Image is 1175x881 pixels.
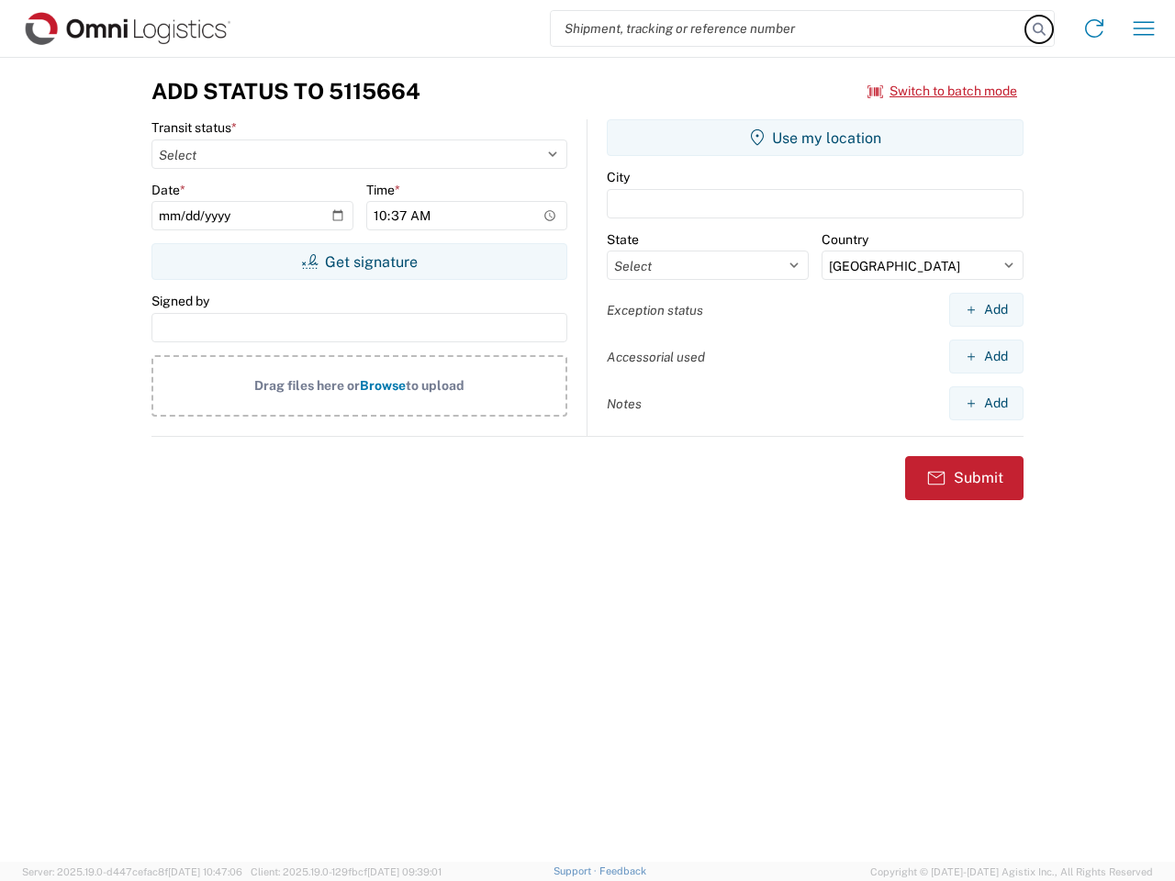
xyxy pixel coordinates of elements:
a: Support [554,865,599,876]
span: to upload [406,378,464,393]
span: Copyright © [DATE]-[DATE] Agistix Inc., All Rights Reserved [870,864,1153,880]
h3: Add Status to 5115664 [151,78,420,105]
label: Transit status [151,119,237,136]
button: Switch to batch mode [867,76,1017,106]
button: Use my location [607,119,1024,156]
input: Shipment, tracking or reference number [551,11,1026,46]
span: Server: 2025.19.0-d447cefac8f [22,866,242,877]
label: Notes [607,396,642,412]
button: Submit [905,456,1024,500]
a: Feedback [599,865,646,876]
span: Browse [360,378,406,393]
label: City [607,169,630,185]
button: Add [949,386,1024,420]
span: Drag files here or [254,378,360,393]
span: Client: 2025.19.0-129fbcf [251,866,442,877]
span: [DATE] 09:39:01 [367,866,442,877]
button: Get signature [151,243,567,280]
label: Signed by [151,293,209,309]
label: Time [366,182,400,198]
button: Add [949,293,1024,327]
button: Add [949,340,1024,374]
label: State [607,231,639,248]
span: [DATE] 10:47:06 [168,866,242,877]
label: Country [822,231,868,248]
label: Exception status [607,302,703,318]
label: Date [151,182,185,198]
label: Accessorial used [607,349,705,365]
